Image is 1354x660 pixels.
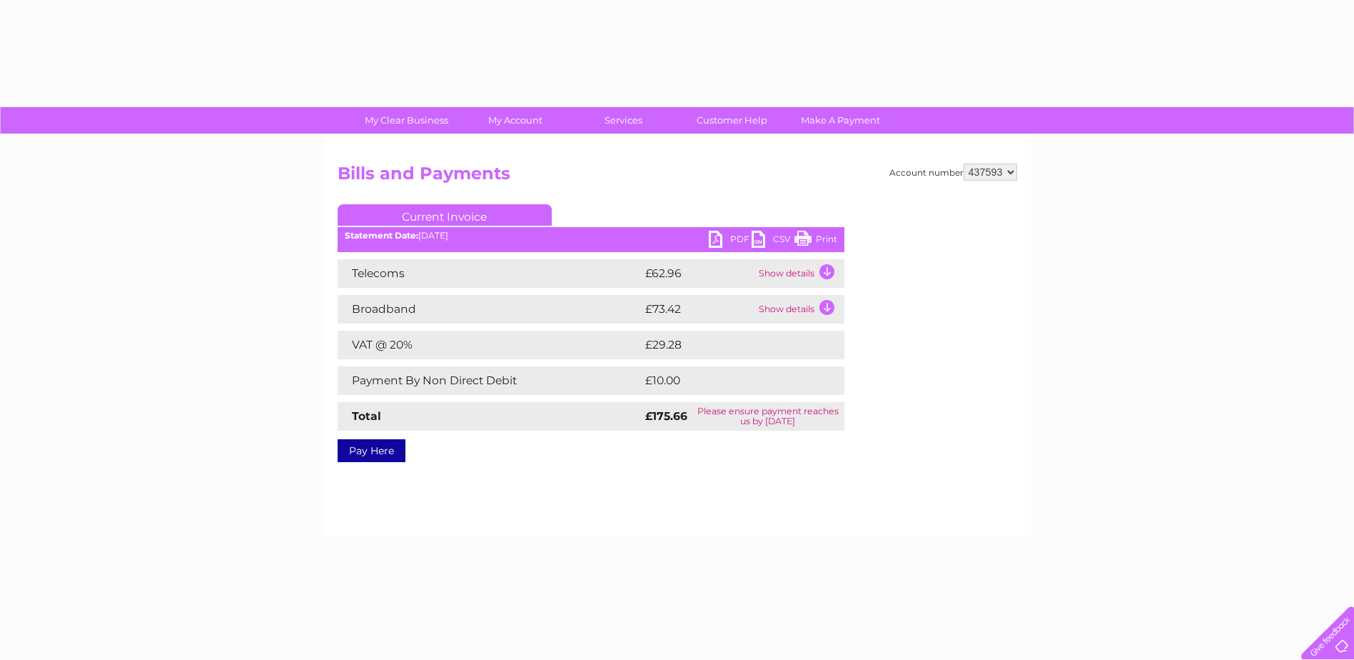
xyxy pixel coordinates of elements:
td: Telecoms [338,259,642,288]
b: Statement Date: [345,230,418,241]
td: £29.28 [642,331,816,359]
td: Show details [755,295,844,324]
td: £10.00 [642,366,815,395]
a: My Clear Business [348,107,465,134]
a: Customer Help [673,107,791,134]
a: Pay Here [338,439,405,462]
div: [DATE] [338,231,844,241]
td: VAT @ 20% [338,331,642,359]
td: Payment By Non Direct Debit [338,366,642,395]
a: PDF [709,231,752,251]
a: My Account [456,107,574,134]
td: Show details [755,259,844,288]
div: Account number [889,164,1017,181]
td: Please ensure payment reaches us by [DATE] [692,402,844,431]
td: Broadband [338,295,642,324]
strong: £175.66 [645,409,687,423]
a: Current Invoice [338,204,552,226]
a: CSV [752,231,794,251]
td: £73.42 [642,295,755,324]
a: Print [794,231,837,251]
a: Services [565,107,682,134]
a: Make A Payment [782,107,899,134]
td: £62.96 [642,259,755,288]
h2: Bills and Payments [338,164,1017,191]
strong: Total [352,409,381,423]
